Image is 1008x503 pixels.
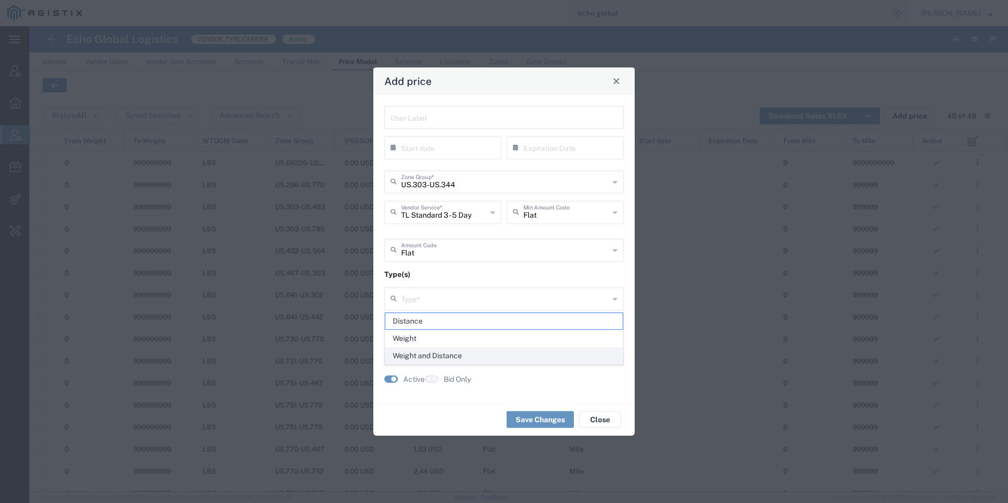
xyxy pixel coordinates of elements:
button: Close [609,73,624,88]
h4: Add price [384,73,432,89]
label: Bid Only [444,373,471,384]
label: Active [403,373,425,384]
button: Close [579,411,621,428]
button: Save Changes [507,411,574,428]
span: Weight [385,330,623,347]
p: Type(s) [384,269,624,280]
span: Weight and Distance [385,348,623,364]
span: Distance [385,313,623,329]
